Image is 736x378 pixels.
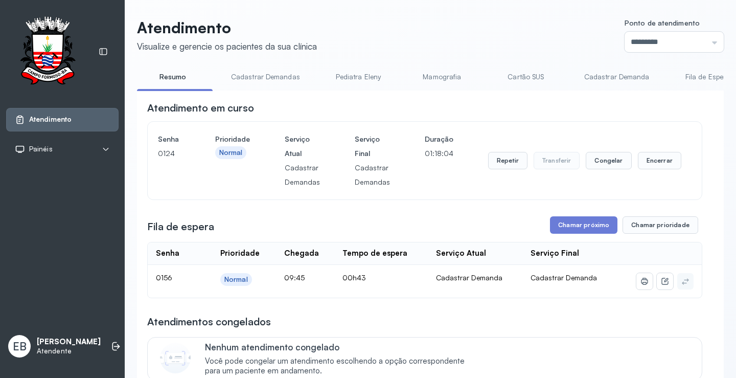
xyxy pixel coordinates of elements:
button: Chamar próximo [550,216,617,234]
h4: Prioridade [215,132,250,146]
p: 01:18:04 [425,146,453,161]
a: Cadastrar Demanda [574,69,660,85]
p: Cadastrar Demandas [285,161,320,189]
span: 00h43 [342,273,366,282]
span: Ponto de atendimento [625,18,700,27]
div: Tempo de espera [342,249,407,258]
div: Cadastrar Demanda [436,273,515,282]
p: Nenhum atendimento congelado [205,342,475,352]
button: Transferir [534,152,580,169]
h4: Serviço Final [355,132,390,161]
a: Resumo [137,69,209,85]
span: Você pode congelar um atendimento escolhendo a opção correspondente para um paciente em andamento. [205,357,475,376]
span: Painéis [29,145,53,153]
img: Imagem de CalloutCard [160,343,191,373]
div: Serviço Atual [436,249,486,258]
button: Chamar prioridade [623,216,698,234]
h3: Fila de espera [147,219,214,234]
span: Cadastrar Demanda [531,273,597,282]
div: Serviço Final [531,249,579,258]
div: Normal [224,275,248,284]
div: Prioridade [220,249,260,258]
p: Cadastrar Demandas [355,161,390,189]
p: Atendimento [137,18,317,37]
div: Senha [156,249,179,258]
button: Congelar [586,152,631,169]
p: 0124 [158,146,180,161]
a: Cadastrar Demandas [221,69,310,85]
a: Cartão SUS [490,69,562,85]
span: 0156 [156,273,172,282]
div: Normal [219,148,243,157]
h4: Senha [158,132,180,146]
div: Chegada [284,249,319,258]
p: [PERSON_NAME] [37,337,101,347]
p: Atendente [37,347,101,355]
button: Encerrar [638,152,681,169]
img: Logotipo do estabelecimento [11,16,84,87]
div: Visualize e gerencie os pacientes da sua clínica [137,41,317,52]
h4: Serviço Atual [285,132,320,161]
span: Atendimento [29,115,72,124]
h4: Duração [425,132,453,146]
a: Mamografia [406,69,478,85]
a: Pediatra Eleny [323,69,394,85]
span: 09:45 [284,273,305,282]
a: Atendimento [15,115,110,125]
button: Repetir [488,152,527,169]
h3: Atendimentos congelados [147,315,271,329]
h3: Atendimento em curso [147,101,254,115]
